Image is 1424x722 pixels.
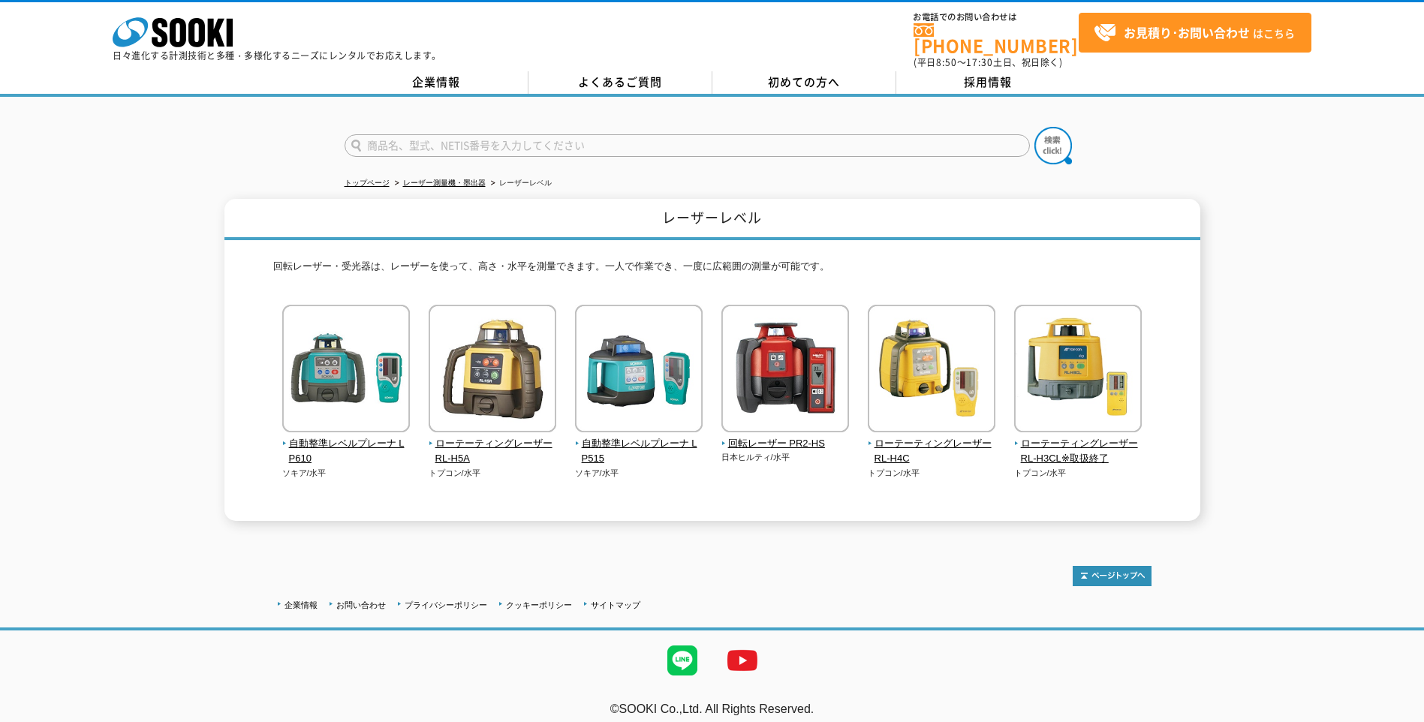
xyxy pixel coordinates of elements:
img: 回転レーザー PR2-HS [721,305,849,436]
img: ローテーティングレーザー RL-H5A [429,305,556,436]
li: レーザーレベル [488,176,552,191]
img: 自動整準レベルプレーナ LP515 [575,305,703,436]
a: 企業情報 [345,71,528,94]
span: 自動整準レベルプレーナ LP610 [282,436,411,468]
a: お問い合わせ [336,600,386,609]
a: 自動整準レベルプレーナ LP610 [282,422,411,467]
p: 日々進化する計測技術と多種・多様化するニーズにレンタルでお応えします。 [113,51,441,60]
p: ソキア/水平 [575,467,703,480]
a: [PHONE_NUMBER] [914,23,1079,54]
a: 採用情報 [896,71,1080,94]
a: 初めての方へ [712,71,896,94]
a: トップページ [345,179,390,187]
a: よくあるご質問 [528,71,712,94]
img: btn_search.png [1034,127,1072,164]
a: レーザー測量機・墨出器 [403,179,486,187]
span: はこちら [1094,22,1295,44]
span: 17:30 [966,56,993,69]
a: ローテーティングレーザー RL-H3CL※取扱終了 [1014,422,1143,467]
span: 回転レーザー PR2-HS [721,436,850,452]
span: お電話でのお問い合わせは [914,13,1079,22]
a: ローテーティングレーザー RL-H5A [429,422,557,467]
span: (平日 ～ 土日、祝日除く) [914,56,1062,69]
strong: お見積り･お問い合わせ [1124,23,1250,41]
p: 日本ヒルティ/水平 [721,451,850,464]
a: 自動整準レベルプレーナ LP515 [575,422,703,467]
a: クッキーポリシー [506,600,572,609]
p: トプコン/水平 [429,467,557,480]
a: サイトマップ [591,600,640,609]
span: 8:50 [936,56,957,69]
img: YouTube [712,630,772,690]
h1: レーザーレベル [224,199,1200,240]
img: LINE [652,630,712,690]
img: ローテーティングレーザー RL-H4C [868,305,995,436]
p: 回転レーザー・受光器は、レーザーを使って、高さ・水平を測量できます。一人で作業でき、一度に広範囲の測量が可能です。 [273,259,1152,282]
p: トプコン/水平 [1014,467,1143,480]
a: 企業情報 [284,600,318,609]
a: お見積り･お問い合わせはこちら [1079,13,1311,53]
p: トプコン/水平 [868,467,996,480]
span: ローテーティングレーザー RL-H5A [429,436,557,468]
img: トップページへ [1073,566,1152,586]
a: プライバシーポリシー [405,600,487,609]
span: 初めての方へ [768,74,840,90]
span: ローテーティングレーザー RL-H4C [868,436,996,468]
p: ソキア/水平 [282,467,411,480]
img: ローテーティングレーザー RL-H3CL※取扱終了 [1014,305,1142,436]
a: ローテーティングレーザー RL-H4C [868,422,996,467]
span: 自動整準レベルプレーナ LP515 [575,436,703,468]
a: 回転レーザー PR2-HS [721,422,850,452]
span: ローテーティングレーザー RL-H3CL※取扱終了 [1014,436,1143,468]
img: 自動整準レベルプレーナ LP610 [282,305,410,436]
input: 商品名、型式、NETIS番号を入力してください [345,134,1030,157]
